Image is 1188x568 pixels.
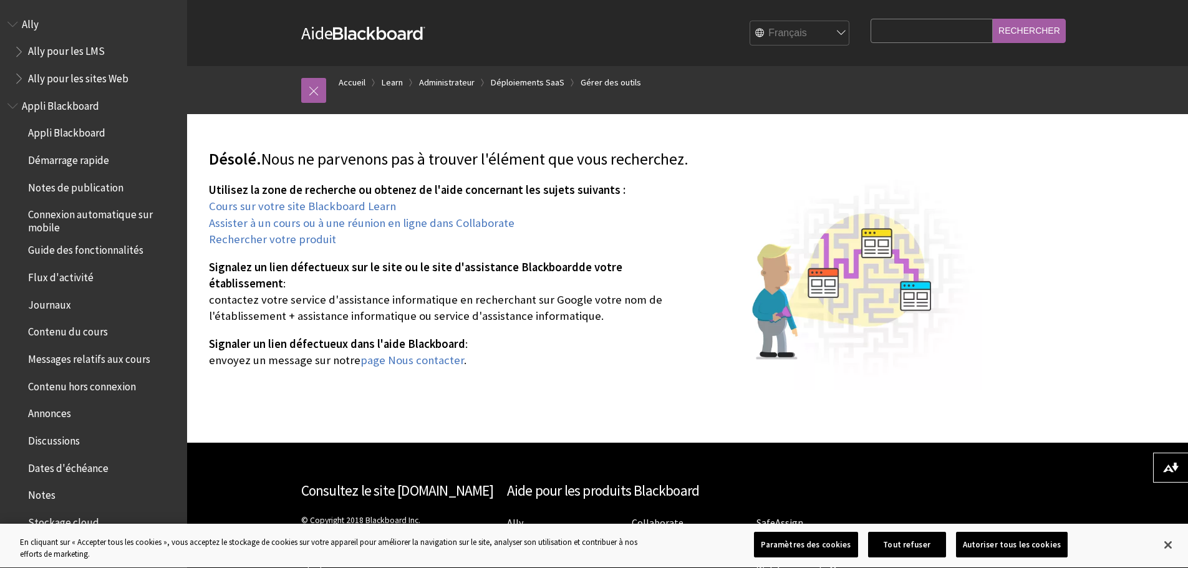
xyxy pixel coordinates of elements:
[28,294,71,311] span: Journaux
[28,205,178,234] span: Connexion automatique sur mobile
[28,177,123,194] span: Notes de publication
[507,480,869,502] h2: Aide pour les produits Blackboard
[750,21,850,46] select: Site Language Selector
[301,514,495,550] p: © Copyright 2018 Blackboard Inc.
[382,75,403,90] a: Learn
[507,516,523,529] a: Ally
[360,353,464,368] a: page Nous contacter
[956,532,1068,558] button: Autoriser tous les cookies
[209,337,465,351] span: Signaler un lien défectueux dans l'aide Blackboard
[28,512,99,529] span: Stockage cloud
[28,430,80,447] span: Discussions
[28,41,105,58] span: Ally pour les LMS
[209,149,261,169] span: Désolé.
[28,267,94,284] span: Flux d'activité
[1154,531,1182,559] button: Fermer
[209,148,982,171] p: Nous ne parvenons pas à trouver l'élément que vous recherchez.
[209,183,625,197] span: Utilisez la zone de recherche ou obtenez de l'aide concernant les sujets suivants :
[491,75,564,90] a: Déploiements SaaS
[301,481,493,499] a: Consultez le site [DOMAIN_NAME]
[754,532,858,558] button: Paramètres des cookies
[28,240,143,257] span: Guide des fonctionnalités
[419,75,475,90] a: Administrateur
[209,216,514,231] a: Assister à un cours ou à une réunion en ligne dans Collaborate
[20,536,654,561] div: En cliquant sur « Accepter tous les cookies », vous acceptez le stockage de cookies sur votre app...
[28,403,71,420] span: Annonces
[28,123,105,140] span: Appli Blackboard
[993,19,1066,43] input: Rechercher
[756,516,803,529] a: SafeAssign
[632,516,683,529] a: Collaborate
[209,260,622,291] span: Signalez un lien défectueux sur le site ou le site d'assistance Blackboardde votre établissement
[301,22,425,44] a: AideBlackboard
[28,349,150,365] span: Messages relatifs aux cours
[333,27,425,40] strong: Blackboard
[209,259,982,325] p: : contactez votre service d'assistance informatique en recherchant sur Google votre nom de l'étab...
[7,14,180,89] nav: Book outline for Anthology Ally Help
[581,75,641,90] a: Gérer des outils
[28,68,128,85] span: Ally pour les sites Web
[28,458,109,474] span: Dates d'échéance
[209,232,336,247] a: Rechercher votre produit
[22,14,39,31] span: Ally
[28,485,56,502] span: Notes
[209,199,396,214] a: Cours sur votre site Blackboard Learn
[22,95,99,112] span: Appli Blackboard
[28,376,136,393] span: Contenu hors connexion
[868,532,946,558] button: Tout refuser
[28,150,109,166] span: Démarrage rapide
[209,336,982,368] p: : envoyez un message sur notre .
[28,322,108,339] span: Contenu du cours
[339,75,365,90] a: Accueil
